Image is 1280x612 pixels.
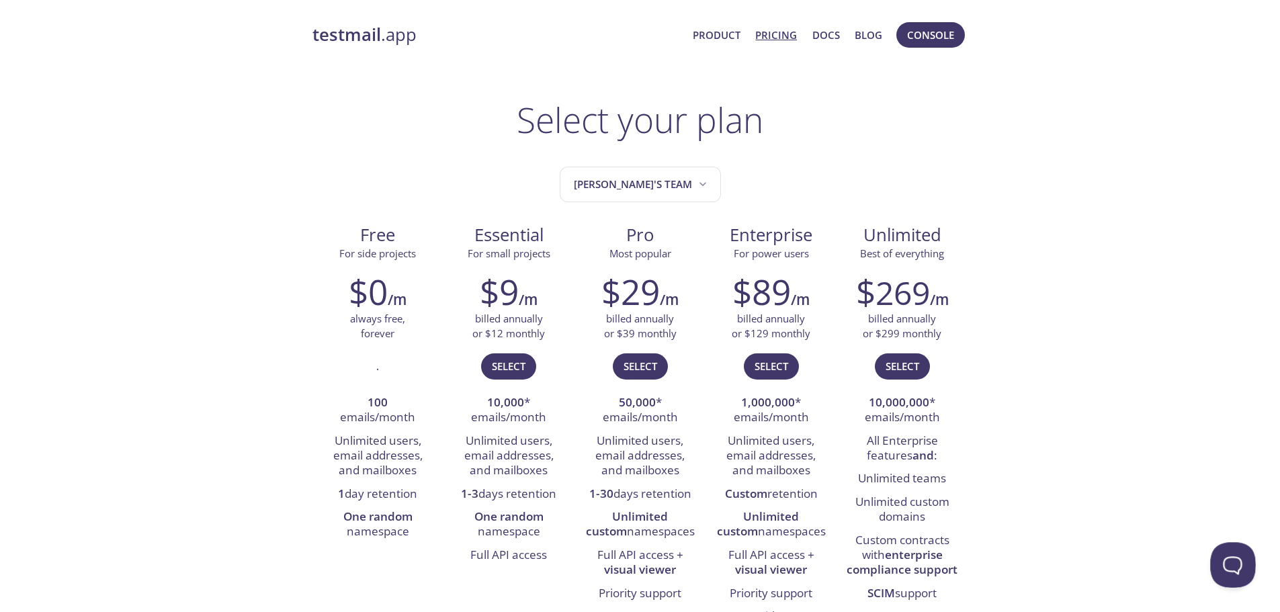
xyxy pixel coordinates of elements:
li: namespaces [716,506,826,544]
li: Unlimited teams [847,468,957,490]
strong: SCIM [867,585,895,601]
button: Console [896,22,965,48]
li: Full API access + [716,544,826,582]
li: Custom contracts with [847,529,957,582]
span: Unlimited [863,223,941,247]
span: For small projects [468,247,550,260]
span: Console [907,26,954,44]
p: billed annually or $299 monthly [863,312,941,341]
span: Select [492,357,525,375]
li: Unlimited users, email addresses, and mailboxes [585,430,695,483]
span: Pro [585,224,695,247]
span: Select [624,357,657,375]
strong: 10,000,000 [869,394,929,410]
h6: /m [930,288,949,311]
a: Blog [855,26,882,44]
span: [PERSON_NAME]'s team [574,175,710,193]
span: Enterprise [716,224,826,247]
strong: enterprise compliance support [847,547,957,577]
span: Select [886,357,919,375]
button: Select [481,353,536,379]
strong: One random [343,509,413,524]
h6: /m [388,288,407,311]
li: * emails/month [585,392,695,430]
li: All Enterprise features : [847,430,957,468]
li: support [847,582,957,605]
strong: visual viewer [604,562,676,577]
li: Full API access [454,544,564,567]
li: Full API access + [585,544,695,582]
li: * emails/month [716,392,826,430]
span: Most popular [609,247,671,260]
span: 269 [876,271,930,314]
strong: One random [474,509,544,524]
li: days retention [454,483,564,506]
strong: testmail [312,23,381,46]
li: day retention [323,483,433,506]
li: namespaces [585,506,695,544]
strong: 1-3 [461,486,478,501]
p: billed annually or $129 monthly [732,312,810,341]
button: Select [744,353,799,379]
span: Best of everything [860,247,944,260]
li: days retention [585,483,695,506]
a: testmail.app [312,24,683,46]
span: Select [755,357,788,375]
strong: 1 [338,486,345,501]
li: Unlimited users, email addresses, and mailboxes [323,430,433,483]
p: always free, forever [350,312,405,341]
strong: Unlimited custom [717,509,800,539]
a: Product [693,26,740,44]
span: For power users [734,247,809,260]
li: * emails/month [847,392,957,430]
li: emails/month [323,392,433,430]
strong: 10,000 [487,394,524,410]
h1: Select your plan [517,99,763,140]
li: Unlimited custom domains [847,491,957,529]
iframe: Help Scout Beacon - Open [1210,542,1256,588]
h2: $ [856,271,930,312]
h6: /m [519,288,538,311]
h6: /m [791,288,810,311]
a: Pricing [755,26,797,44]
strong: Unlimited custom [586,509,669,539]
li: Priority support [585,582,695,605]
a: Docs [812,26,840,44]
strong: 100 [368,394,388,410]
p: billed annually or $39 monthly [604,312,677,341]
li: Unlimited users, email addresses, and mailboxes [716,430,826,483]
h2: $29 [601,271,660,312]
h2: $9 [480,271,519,312]
li: retention [716,483,826,506]
li: namespace [454,506,564,544]
strong: Custom [725,486,767,501]
strong: 1-30 [589,486,613,501]
button: Rovshan's team [560,167,721,202]
li: Priority support [716,582,826,605]
span: For side projects [339,247,416,260]
span: Essential [454,224,564,247]
h2: $89 [732,271,791,312]
button: Select [613,353,668,379]
strong: 1,000,000 [741,394,795,410]
li: namespace [323,506,433,544]
li: * emails/month [454,392,564,430]
span: Free [323,224,433,247]
strong: and [912,447,934,463]
p: billed annually or $12 monthly [472,312,545,341]
strong: visual viewer [735,562,807,577]
button: Select [875,353,930,379]
h2: $0 [349,271,388,312]
h6: /m [660,288,679,311]
strong: 50,000 [619,394,656,410]
li: Unlimited users, email addresses, and mailboxes [454,430,564,483]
